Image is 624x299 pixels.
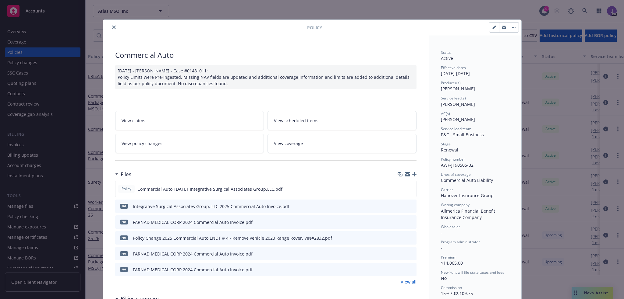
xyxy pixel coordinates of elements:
[120,235,128,240] span: pdf
[441,202,470,207] span: Writing company
[115,50,417,60] div: Commercial Auto
[441,157,465,162] span: Policy number
[441,260,463,266] span: $14,065.00
[441,116,475,122] span: [PERSON_NAME]
[441,230,442,235] span: -
[441,224,460,229] span: Wholesaler
[441,101,475,107] span: [PERSON_NAME]
[441,270,504,275] span: Newfront will file state taxes and fees
[441,285,462,290] span: Commission
[122,140,162,147] span: View policy changes
[441,80,461,85] span: Producer(s)
[441,255,456,260] span: Premium
[441,172,471,177] span: Lines of coverage
[441,111,450,116] span: AC(s)
[115,65,417,89] div: [DATE] - [PERSON_NAME] - Case #01481011: Policy Limits were Pre-ingested. Missing NAV fields are ...
[399,186,403,192] button: download file
[409,235,414,241] button: preview file
[441,193,494,198] span: Hanover Insurance Group
[408,186,414,192] button: preview file
[115,134,264,153] a: View policy changes
[399,219,404,225] button: download file
[441,86,475,92] span: [PERSON_NAME]
[120,220,128,224] span: pdf
[133,235,332,241] div: Policy Change 2025 Commercial Auto ENDT # 4 - Remove vehicle 2023 Range Rover, VIN#2832.pdf
[441,239,480,245] span: Program administrator
[120,186,133,192] span: Policy
[441,96,466,101] span: Service lead(s)
[401,279,417,285] a: View all
[137,186,282,192] span: Commercial Auto_[DATE]_Integrative Surgical Associates Group,LLC.pdf
[307,24,322,31] span: Policy
[399,251,404,257] button: download file
[274,117,318,124] span: View scheduled items
[121,170,131,178] h3: Files
[441,126,471,131] span: Service lead team
[133,266,253,273] div: FARNAD MEDICAL CORP 2024 Commercial Auto Invoice.pdf
[441,132,484,137] span: P&C - Small Business
[115,170,131,178] div: Files
[122,117,145,124] span: View claims
[441,141,451,147] span: Stage
[110,24,118,31] button: close
[409,251,414,257] button: preview file
[441,65,509,77] div: [DATE] - [DATE]
[120,204,128,208] span: pdf
[268,111,417,130] a: View scheduled items
[133,219,253,225] div: FARNAD MEDICAL CORP 2024 Commercial Auto Invoice.pdf
[441,65,466,70] span: Effective dates
[133,203,289,210] div: Integrative Surgical Associates Group, LLC 2025 Commercial Auto Invoice.pdf
[441,245,442,251] span: -
[115,111,264,130] a: View claims
[409,266,414,273] button: preview file
[441,290,473,296] span: 15% / $2,109.75
[441,187,453,192] span: Carrier
[120,267,128,272] span: pdf
[409,203,414,210] button: preview file
[441,208,496,220] span: Allmerica Financial Benefit Insurance Company
[399,266,404,273] button: download file
[399,203,404,210] button: download file
[268,134,417,153] a: View coverage
[441,55,453,61] span: Active
[441,177,509,183] div: Commercial Auto Liability
[441,50,452,55] span: Status
[409,219,414,225] button: preview file
[441,275,447,281] span: No
[441,147,458,153] span: Renewal
[133,251,253,257] div: FARNAD MEDICAL CORP 2024 Commercial Auto Invoice.pdf
[399,235,404,241] button: download file
[120,251,128,256] span: pdf
[274,140,303,147] span: View coverage
[441,162,473,168] span: AWF-J190505-02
